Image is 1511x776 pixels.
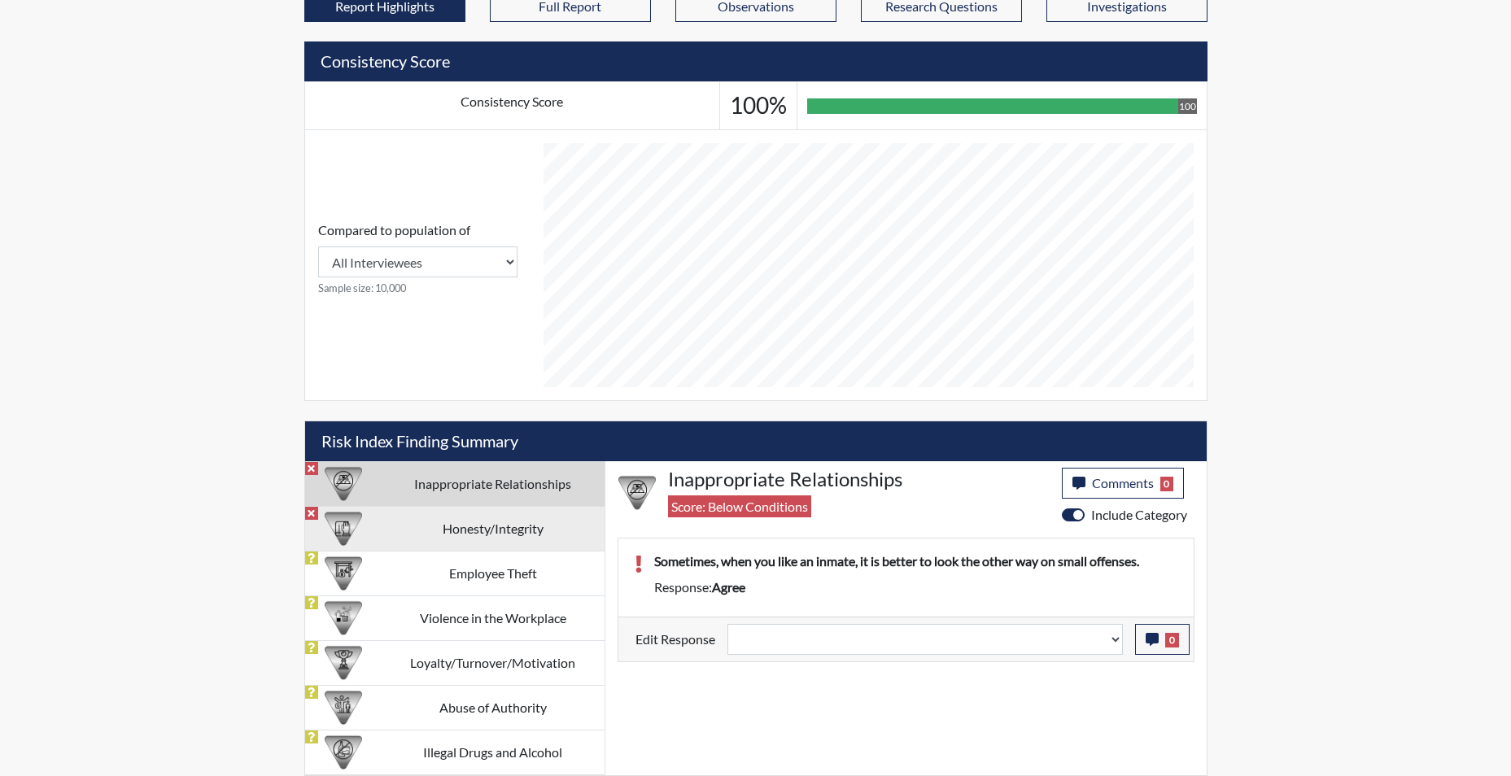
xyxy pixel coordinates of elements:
td: Honesty/Integrity [382,506,605,551]
h5: Risk Index Finding Summary [305,421,1207,461]
img: CATEGORY%20ICON-07.58b65e52.png [325,555,362,592]
td: Consistency Score [304,82,719,130]
img: CATEGORY%20ICON-11.a5f294f4.png [325,510,362,547]
img: CATEGORY%20ICON-17.40ef8247.png [325,644,362,682]
img: CATEGORY%20ICON-14.139f8ef7.png [325,465,362,503]
td: Illegal Drugs and Alcohol [382,730,605,774]
button: 0 [1135,624,1190,655]
span: agree [712,579,745,595]
h3: 100% [730,92,787,120]
span: Score: Below Conditions [668,495,811,517]
small: Sample size: 10,000 [318,281,517,296]
span: 0 [1165,633,1179,647]
td: Loyalty/Turnover/Motivation [382,640,605,685]
span: 0 [1160,477,1174,491]
td: Abuse of Authority [382,685,605,730]
img: CATEGORY%20ICON-26.eccbb84f.png [325,599,362,637]
img: CATEGORY%20ICON-01.94e51fac.png [325,689,362,726]
div: Consistency Score comparison among population [318,220,517,296]
label: Include Category [1091,505,1187,525]
td: Inappropriate Relationships [382,461,605,506]
td: Violence in the Workplace [382,595,605,640]
label: Compared to population of [318,220,470,240]
h4: Inappropriate Relationships [668,468,1050,491]
div: Update the test taker's response, the change might impact the score [715,624,1135,655]
td: Employee Theft [382,551,605,595]
p: Sometimes, when you like an inmate, it is better to look the other way on small offenses. [654,551,1177,571]
div: Response: [642,578,1190,597]
div: 100 [1178,98,1197,114]
label: Edit Response [635,624,715,655]
img: CATEGORY%20ICON-12.0f6f1024.png [325,734,362,771]
button: Comments0 [1062,468,1185,499]
h5: Consistency Score [304,41,1207,81]
img: CATEGORY%20ICON-14.139f8ef7.png [618,474,656,512]
span: Comments [1092,475,1154,490]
